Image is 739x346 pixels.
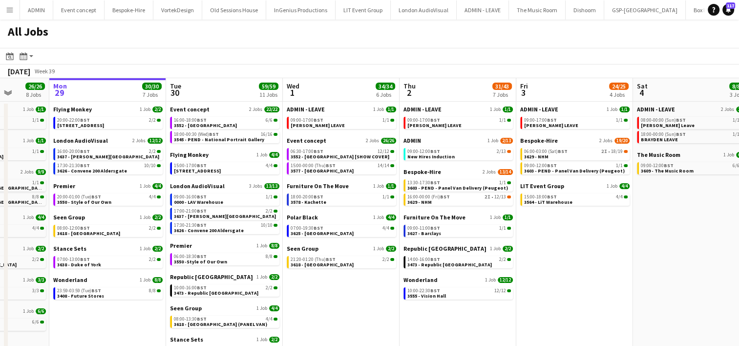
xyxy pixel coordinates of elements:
span: 16/16 [261,132,273,137]
span: 3564 - LiT Warehouse [524,199,572,205]
span: 16:00-00:00 (Fri) [407,195,450,199]
span: BST [326,256,336,262]
a: Event concept2 Jobs22/22 [170,106,279,113]
span: 09:00-16:00 [174,195,207,199]
span: 1 Job [723,152,734,158]
div: Event concept2 Jobs26/2606:30-17:00BST12/123552 - [GEOGRAPHIC_DATA] [SHOW COVER]15:00-00:00 (Thu)... [287,137,396,182]
a: 09:00-16:00BST1/10000 - LAV Warehouse [174,194,277,205]
div: Premier1 Job8/806:00-18:30BST8/83550 -Style of Our Own [170,242,279,273]
span: BST [314,148,323,154]
span: 1 Job [23,215,34,220]
a: 16:00-20:00BST2/23637 - [PERSON_NAME][GEOGRAPHIC_DATA] [57,148,161,159]
span: Furniture On The Move [287,182,349,190]
span: 0000 - LAV Warehouse [174,199,223,205]
span: 2/13 [500,138,513,144]
a: 09:00-11:00BST1/13627 - Barclays [407,225,511,236]
span: 1 Job [490,107,501,112]
span: 10/10 [261,223,273,228]
span: 3545 - PEND - National Portrait Gallery [174,136,264,143]
span: 4/4 [269,152,279,158]
span: 1/1 [499,226,506,231]
button: LIT Event Group [336,0,391,20]
span: 1 Job [23,138,34,144]
a: 16:00-00:00 (Fri)BST2I•12/133629 - NHM [407,194,511,205]
a: 09:00-12:00BST2/13New Hires Induction [407,148,511,159]
div: • [407,195,511,199]
a: ADMIN - LEAVE1 Job1/1 [287,106,396,113]
a: Bespoke-Hire2 Jobs13/14 [403,168,513,175]
a: 13:30-17:30BST1/13603 - PEND - Panel Van Delivery (Peugeot) [407,179,511,191]
span: BST [80,225,90,231]
span: 13/14 [498,169,513,175]
span: 1 Job [373,183,384,189]
span: 09:00-12:00 [524,163,557,168]
span: 08:00-00:00 (Sun) [641,118,686,123]
span: Event concept [287,137,326,144]
span: 09:00-17:00 [524,118,557,123]
span: 2 Jobs [21,169,34,175]
span: BST [197,162,207,169]
span: 4/4 [616,195,623,199]
span: 1/1 [499,180,506,185]
span: 3626 - Convene 200 Aldersgate [57,168,127,174]
span: 9/9 [36,169,46,175]
a: 20:00-22:00BST2/2[STREET_ADDRESS] [57,117,161,128]
span: 07:00-19:30 [291,226,323,231]
span: 14/14 [378,163,389,168]
span: BST [209,131,219,137]
a: 07:00-13:00BST2/23638 - Duke of York [57,256,161,267]
span: 1 Job [490,215,501,220]
button: Dishoom [566,0,604,20]
span: 4/4 [619,183,630,189]
a: ADMIN1 Job2/13 [403,137,513,144]
span: 2/2 [152,107,163,112]
span: 117 [726,2,735,9]
span: 15:00-18:00 [524,195,557,199]
button: ADMIN [20,0,53,20]
span: BST [547,162,557,169]
span: 1/1 [386,107,396,112]
span: 2 Jobs [366,138,379,144]
span: BST [326,162,336,169]
div: Polar Black1 Job4/407:00-19:30BST4/43625 - [GEOGRAPHIC_DATA] [287,214,396,245]
span: 1/1 [36,138,46,144]
button: London AudioVisual [391,0,457,20]
span: London AudioVisual [170,182,225,190]
a: Flying Monkey1 Job2/2 [53,106,163,113]
span: Bespoke-Hire [403,168,441,175]
a: Stance Sets1 Job2/2 [53,245,163,252]
a: Seen Group1 Job2/2 [53,214,163,221]
span: 2 Jobs [721,107,734,112]
span: 19/20 [614,138,630,144]
button: ADMIN - LEAVE [457,0,509,20]
span: 16:00-20:00 [57,149,90,154]
span: 3603 - PEND - Panel Van Delivery (Peugeot) [407,185,508,191]
span: BST [430,225,440,231]
button: VortekDesign [153,0,202,20]
span: 2/2 [149,226,156,231]
span: 1 Job [490,246,501,252]
span: 1/1 [499,118,506,123]
a: 117 [722,4,734,16]
span: ADMIN [403,137,421,144]
a: Premier1 Job4/4 [53,182,163,190]
span: 1/1 [32,149,39,154]
span: BST [676,131,686,137]
a: 17:00-21:00BST2/23637 - [PERSON_NAME][GEOGRAPHIC_DATA] [174,208,277,219]
span: 2/2 [386,246,396,252]
span: 1/1 [619,107,630,112]
a: London AudioVisual2 Jobs12/12 [53,137,163,144]
span: 3627 - Barclays [407,230,441,237]
span: 4/4 [149,195,156,199]
span: Republic London [403,245,486,252]
a: 08:00-12:00BST2/23618 - [GEOGRAPHIC_DATA] [57,225,161,236]
span: 1 Job [256,243,267,249]
span: 18:00-00:00 (Sun) [641,132,686,137]
span: 15:00-17:00 [174,163,207,168]
span: 09:00-12:00 [407,149,440,154]
span: BST [197,117,207,123]
span: ADMIN - LEAVE [637,106,675,113]
span: 1 Job [140,246,150,252]
span: 4/4 [266,163,273,168]
span: 3613 - 245 Regent Street [57,122,104,129]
